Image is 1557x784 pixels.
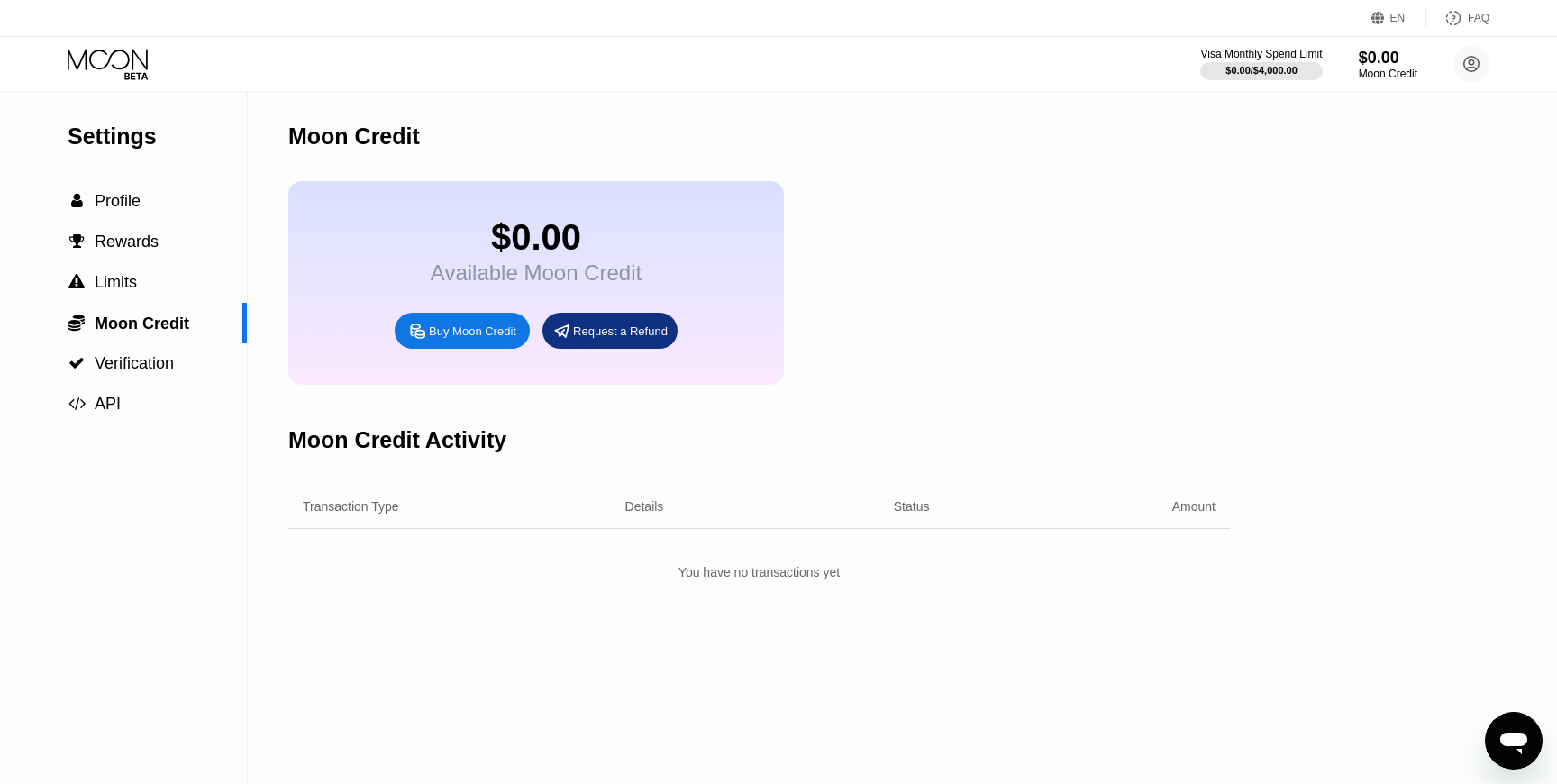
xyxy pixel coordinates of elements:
div: $0.00 [431,217,642,258]
div: Settings [68,123,247,150]
div: EN [1371,9,1426,27]
div: $0.00 [1359,49,1417,68]
span:  [68,396,86,412]
iframe: Button to launch messaging window, conversation in progress [1485,712,1543,770]
span:  [68,314,85,332]
div: Request a Refund [573,324,668,339]
div:  [68,355,86,371]
div:  [68,233,86,250]
span: Moon Credit [95,315,189,333]
span: Rewards [95,232,159,251]
div:  [68,396,86,412]
div:  [68,274,86,290]
div: Buy Moon Credit [395,313,530,349]
span:  [69,233,85,250]
div: FAQ [1426,9,1489,27]
div: You have no transactions yet [288,556,1230,588]
div: Status [894,499,930,514]
div: Visa Monthly Spend Limit$0.00/$4,000.00 [1200,48,1322,80]
div: Request a Refund [542,313,678,349]
span:  [68,355,85,371]
span:  [71,193,83,209]
div: Visa Monthly Spend Limit [1200,48,1322,60]
span: Limits [95,273,137,291]
div:  [68,193,86,209]
div: $0.00Moon Credit [1359,49,1417,80]
div: Available Moon Credit [431,260,642,286]
span: Verification [95,354,174,372]
div: FAQ [1468,12,1489,24]
div: Transaction Type [303,499,399,514]
div: Amount [1172,499,1216,514]
div: EN [1390,12,1406,24]
div: $0.00 / $4,000.00 [1225,65,1297,76]
span:  [68,274,85,290]
div:  [68,314,86,332]
div: Buy Moon Credit [429,324,516,339]
div: Moon Credit [288,123,420,150]
div: Moon Credit [1359,68,1417,80]
span: API [95,395,121,413]
span: Profile [95,192,141,210]
div: Details [625,499,664,514]
div: Moon Credit Activity [288,427,506,453]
